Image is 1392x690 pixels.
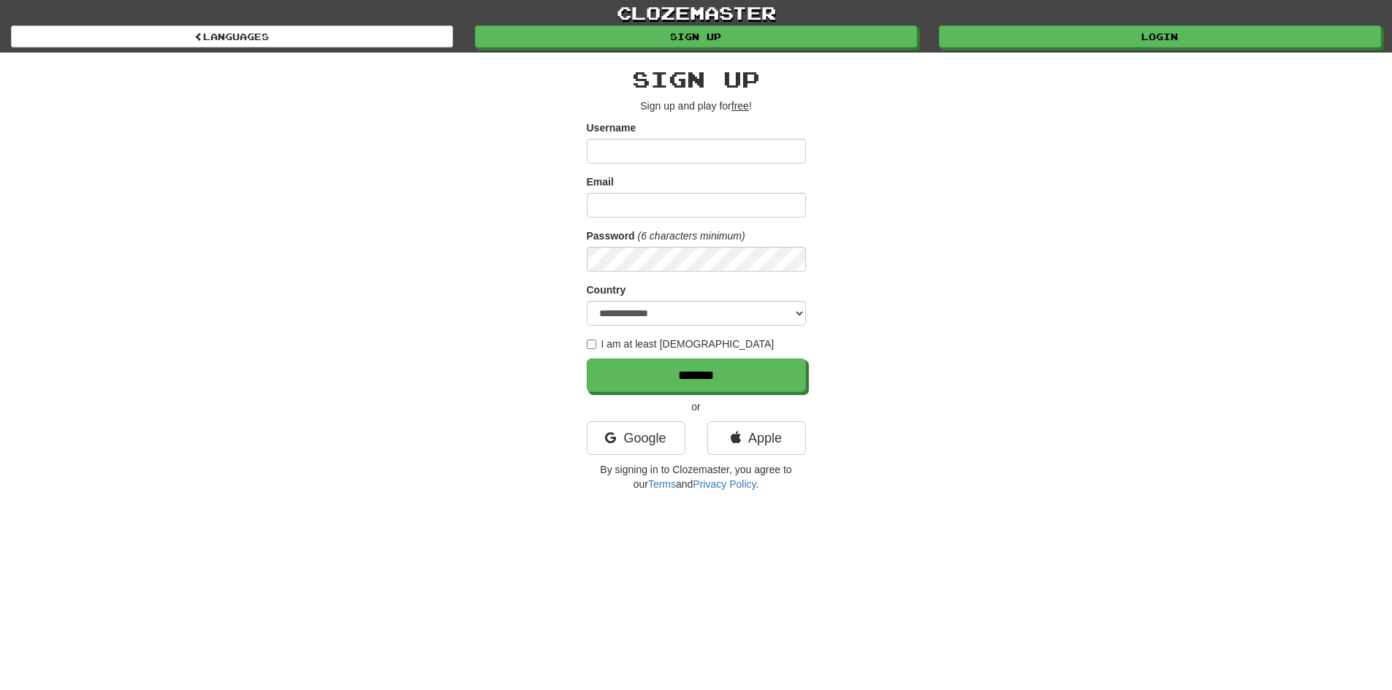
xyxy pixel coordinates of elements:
label: Username [587,120,636,135]
a: Languages [11,26,453,47]
a: Apple [707,421,806,455]
h2: Sign up [587,67,806,91]
a: Login [939,26,1381,47]
u: free [731,100,749,112]
p: or [587,399,806,414]
p: By signing in to Clozemaster, you agree to our and . [587,462,806,491]
label: Email [587,175,614,189]
a: Sign up [475,26,917,47]
label: I am at least [DEMOGRAPHIC_DATA] [587,337,775,351]
p: Sign up and play for ! [587,99,806,113]
a: Privacy Policy [693,478,756,490]
input: I am at least [DEMOGRAPHIC_DATA] [587,340,596,349]
label: Password [587,229,635,243]
label: Country [587,283,626,297]
em: (6 characters minimum) [638,230,745,242]
a: Terms [648,478,676,490]
a: Google [587,421,685,455]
